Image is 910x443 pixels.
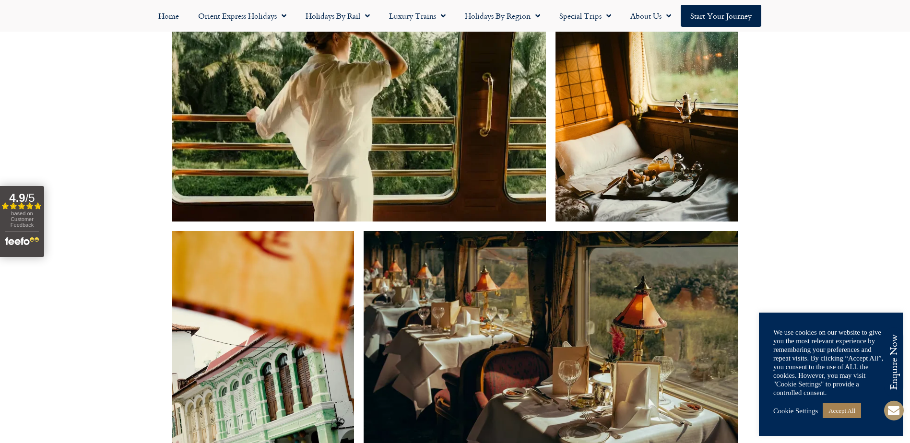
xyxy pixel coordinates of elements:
span: Your last name [264,205,313,216]
input: Check to subscribe to the Planet Rail newsletter [2,437,9,443]
a: Holidays by Region [455,5,550,27]
a: Special Trips [550,5,621,27]
nav: Menu [5,5,905,27]
a: Cookie Settings [773,407,818,415]
a: Luxury Trains [379,5,455,27]
a: About Us [621,5,681,27]
a: Orient Express Holidays [189,5,296,27]
a: Start your Journey [681,5,761,27]
input: By email [2,339,9,346]
div: We use cookies on our website to give you the most relevant experience by remembering your prefer... [773,328,888,397]
a: Accept All [823,403,861,418]
span: By email [11,338,40,349]
span: By telephone [11,350,54,361]
a: Home [149,5,189,27]
a: Holidays by Rail [296,5,379,27]
input: By telephone [2,352,9,358]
